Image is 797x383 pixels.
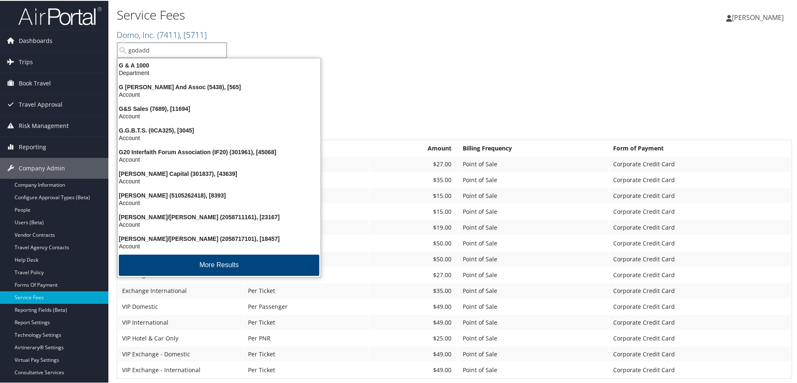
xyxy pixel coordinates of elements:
[113,61,326,68] div: G & A 1000
[244,330,368,345] td: Per PNR
[459,235,608,250] td: Point of Sale
[369,267,458,282] td: $27.00
[244,314,368,329] td: Per Ticket
[113,191,326,198] div: [PERSON_NAME] (5105262418), [8393]
[609,267,791,282] td: Corporate Credit Card
[609,314,791,329] td: Corporate Credit Card
[609,156,791,171] td: Corporate Credit Card
[118,362,243,377] td: VIP Exchange - International
[113,90,326,98] div: Account
[369,156,458,171] td: $27.00
[244,298,368,313] td: Per Passenger
[369,219,458,234] td: $19.00
[369,172,458,187] td: $35.00
[113,83,326,90] div: G [PERSON_NAME] And Assoc (5438), [565]
[113,148,326,155] div: G20 Interfaith Forum Association (IF20) (301961), [45068]
[117,91,792,109] h1: Domo, Inc. added VIP [DATE]
[113,133,326,141] div: Account
[459,172,608,187] td: Point of Sale
[119,254,319,275] button: More Results
[609,172,791,187] td: Corporate Credit Card
[609,188,791,203] td: Corporate Credit Card
[369,235,458,250] td: $50.00
[609,346,791,361] td: Corporate Credit Card
[609,219,791,234] td: Corporate Credit Card
[369,203,458,218] td: $15.00
[459,346,608,361] td: Point of Sale
[726,4,792,29] a: [PERSON_NAME]
[609,298,791,313] td: Corporate Credit Card
[369,283,458,298] td: $35.00
[369,330,458,345] td: $25.00
[369,314,458,329] td: $49.00
[244,362,368,377] td: Per Ticket
[459,314,608,329] td: Point of Sale
[19,157,65,178] span: Company Admin
[19,136,46,157] span: Reporting
[157,28,180,40] span: ( 7411 )
[118,346,243,361] td: VIP Exchange - Domestic
[609,283,791,298] td: Corporate Credit Card
[117,5,567,23] h1: Service Fees
[117,124,792,135] h3: Full Service Agent
[113,234,326,242] div: [PERSON_NAME]/[PERSON_NAME] (2058717101), [18457]
[113,169,326,177] div: [PERSON_NAME] Capital (301837), [43639]
[117,28,207,40] a: Domo, Inc.
[19,51,33,72] span: Trips
[113,68,326,76] div: Department
[118,330,243,345] td: VIP Hotel & Car Only
[369,188,458,203] td: $15.00
[19,115,69,135] span: Risk Management
[113,112,326,119] div: Account
[459,251,608,266] td: Point of Sale
[369,251,458,266] td: $50.00
[244,346,368,361] td: Per Ticket
[113,155,326,163] div: Account
[459,362,608,377] td: Point of Sale
[113,126,326,133] div: G.G.B.T.S. (0CA325), [3045]
[113,198,326,206] div: Account
[18,5,102,25] img: airportal-logo.png
[459,267,608,282] td: Point of Sale
[459,219,608,234] td: Point of Sale
[113,104,326,112] div: G&S Sales (7689), [11694]
[180,28,207,40] span: , [ 5711 ]
[732,12,784,21] span: [PERSON_NAME]
[118,314,243,329] td: VIP International
[459,203,608,218] td: Point of Sale
[459,330,608,345] td: Point of Sale
[609,330,791,345] td: Corporate Credit Card
[369,362,458,377] td: $49.00
[459,156,608,171] td: Point of Sale
[459,188,608,203] td: Point of Sale
[113,220,326,228] div: Account
[609,251,791,266] td: Corporate Credit Card
[609,235,791,250] td: Corporate Credit Card
[459,283,608,298] td: Point of Sale
[244,283,368,298] td: Per Ticket
[609,203,791,218] td: Corporate Credit Card
[19,30,53,50] span: Dashboards
[369,346,458,361] td: $49.00
[113,177,326,184] div: Account
[19,72,51,93] span: Book Travel
[113,242,326,249] div: Account
[369,298,458,313] td: $49.00
[609,362,791,377] td: Corporate Credit Card
[19,93,63,114] span: Travel Approval
[609,140,791,155] th: Form of Payment
[118,283,243,298] td: Exchange International
[118,298,243,313] td: VIP Domestic
[459,140,608,155] th: Billing Frequency
[459,298,608,313] td: Point of Sale
[113,213,326,220] div: [PERSON_NAME]/[PERSON_NAME] (2058711161), [23167]
[369,140,458,155] th: Amount
[117,42,227,57] input: Search Accounts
